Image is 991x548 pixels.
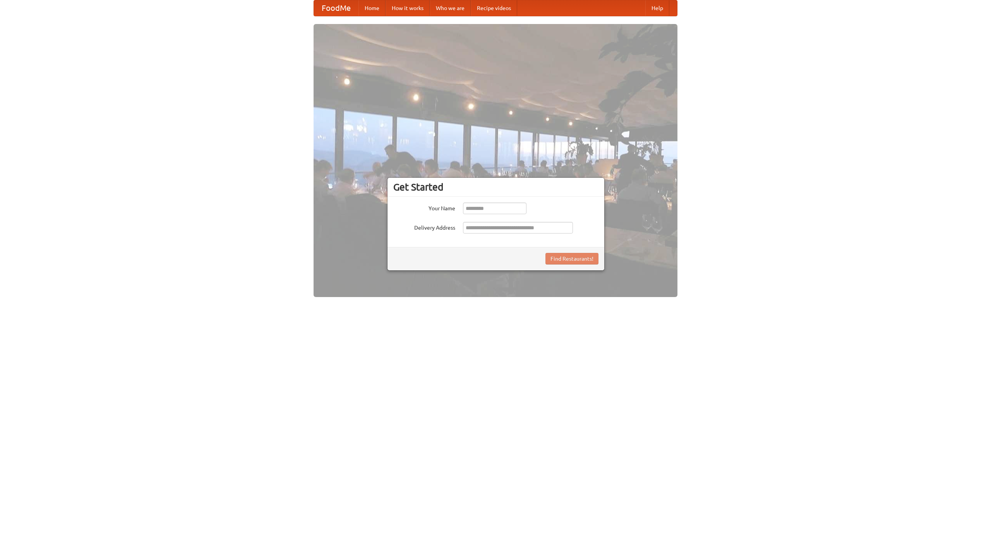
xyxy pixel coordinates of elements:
a: FoodMe [314,0,358,16]
a: Help [645,0,669,16]
a: Recipe videos [471,0,517,16]
label: Your Name [393,203,455,212]
label: Delivery Address [393,222,455,232]
h3: Get Started [393,181,598,193]
a: Who we are [430,0,471,16]
button: Find Restaurants! [545,253,598,265]
a: Home [358,0,386,16]
a: How it works [386,0,430,16]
